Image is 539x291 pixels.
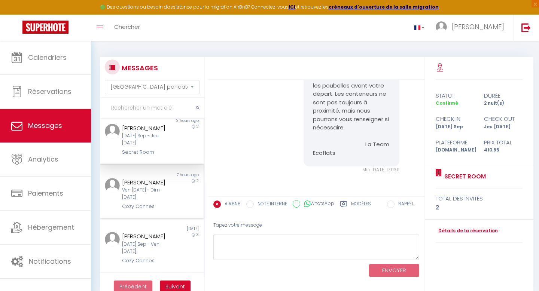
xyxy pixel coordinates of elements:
img: ... [436,21,447,33]
div: [DATE] Sep - Jeu [DATE] [122,132,173,147]
span: Chercher [114,23,140,31]
div: Cozy Cannes [122,203,173,210]
img: Super Booking [22,21,68,34]
img: ... [105,124,120,139]
div: Prix total [479,138,527,147]
a: ICI [289,4,295,10]
span: Suivant [165,283,185,290]
span: Messages [28,121,62,130]
div: [PERSON_NAME] [122,124,173,133]
div: Jeu [DATE] [479,123,527,131]
span: Calendriers [28,53,67,62]
button: Ouvrir le widget de chat LiveChat [6,3,28,25]
div: 2 [436,203,523,212]
div: 410.65 [479,147,527,154]
div: [DATE] Sep - Ven [DATE] [122,241,173,255]
div: Ven [DATE] - Dim [DATE] [122,187,173,201]
label: AIRBNB [221,200,241,209]
div: [PERSON_NAME] [122,232,173,241]
span: Notifications [29,257,71,266]
img: ... [105,178,120,193]
div: check in [431,114,479,123]
span: Précédent [119,283,147,290]
span: 2 [197,124,199,129]
div: Plateforme [431,138,479,147]
span: 3 [197,232,199,238]
input: Rechercher un mot clé [100,98,204,119]
img: logout [521,23,531,32]
button: ENVOYER [369,264,419,277]
label: NOTE INTERNE [254,200,287,209]
span: Paiements [28,189,63,198]
div: durée [479,91,527,100]
a: Chercher [109,15,146,41]
a: ... [PERSON_NAME] [430,15,514,41]
div: total des invités [436,194,523,203]
span: Hébergement [28,223,74,232]
div: [PERSON_NAME] [122,178,173,187]
div: [DATE] Sep [431,123,479,131]
span: [PERSON_NAME] [452,22,504,31]
div: Tapez votre message [213,216,420,235]
a: créneaux d'ouverture de la salle migration [329,4,439,10]
img: ... [105,232,120,247]
span: Confirmé [436,100,458,106]
span: Réservations [28,87,71,96]
h3: MESSAGES [120,59,158,76]
label: Modèles [351,200,371,210]
span: 2 [197,178,199,184]
div: [DOMAIN_NAME] [431,147,479,154]
a: Détails de la réservation [436,227,498,235]
div: Secret Room [122,148,173,156]
iframe: Chat [507,257,533,285]
span: Analytics [28,154,58,164]
div: [DATE] [152,226,203,232]
div: 7 hours ago [152,172,203,178]
label: RAPPEL [395,200,414,209]
div: statut [431,91,479,100]
div: Cozy Cannes [122,257,173,264]
div: check out [479,114,527,123]
div: Mer [DATE] 17:03:11 [304,166,399,174]
div: 3 hours ago [152,118,203,124]
a: Secret Room [442,172,486,181]
div: 2 nuit(s) [479,100,527,107]
label: WhatsApp [300,200,334,208]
